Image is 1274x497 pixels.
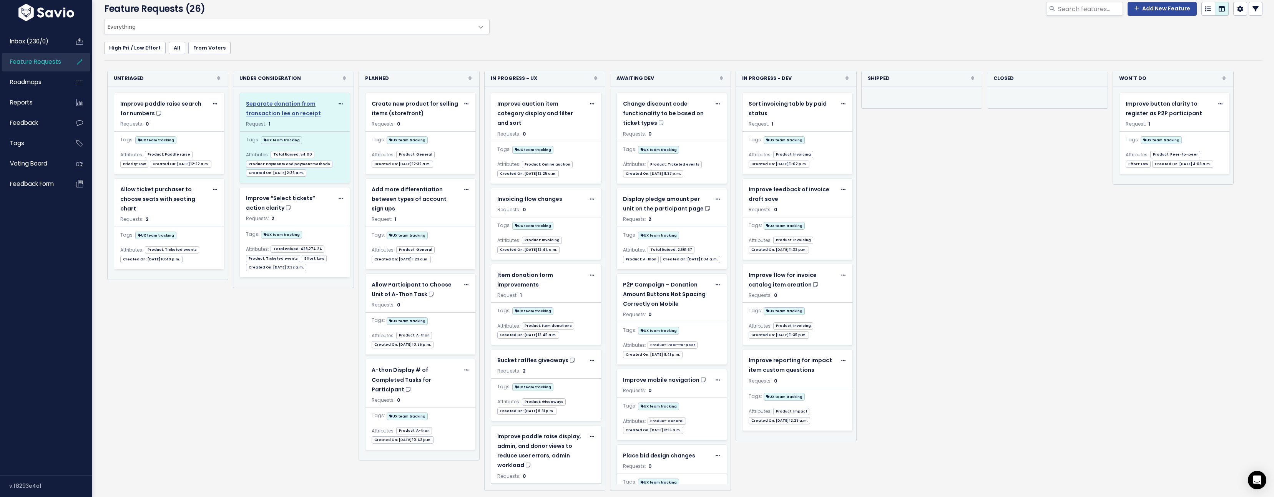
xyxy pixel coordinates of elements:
span: Sort invoicing table by paid status [749,100,827,117]
input: Search features... [1057,2,1123,16]
span: Attributes: [749,151,772,159]
span: Improve mobile navigation [623,376,699,384]
strong: Planned [365,74,389,83]
a: UX team tracking [638,230,679,240]
a: UX team tracking [638,401,679,411]
span: Improve reporting for impact item custom questions [749,356,832,374]
span: Requests: [749,378,772,384]
span: Requests: [497,131,520,137]
span: UX team tracking [764,307,805,315]
span: Created On: [DATE] 12:45 a.m. [497,331,559,339]
span: UX team tracking [387,413,428,420]
span: UX team tracking [261,231,302,239]
span: Improve auction item category display and filter and sort [497,100,573,127]
span: Tags: [246,136,259,144]
a: A-thon Display # of Completed Tasks for Participant [372,365,460,394]
a: UX team tracking [512,144,553,154]
span: Tags: [497,306,511,315]
span: UX team tracking [638,232,679,239]
span: Product: Peer-to-peer [1150,151,1200,158]
span: 0 [648,463,651,469]
span: Place bid design changes [623,452,695,459]
span: P2P Campaign – Donation Amount Buttons Not Spacing Correctly on Mobile [623,281,706,308]
a: Allow ticket purchaser to choose seats with seating chart [120,185,208,214]
span: Attributes: [497,322,520,330]
span: UX team tracking [135,136,176,144]
span: Tags: [246,230,259,239]
div: Open Intercom Messenger [1248,471,1266,489]
span: UX team tracking [512,383,553,391]
span: Attributes: [749,236,772,245]
span: UX team tracking [764,222,805,230]
span: Created On: [DATE] 11:41 p.m. [623,351,683,358]
a: UX team tracking [261,135,302,144]
span: Created On: [DATE] 11:35 p.m. [749,331,809,339]
span: Created On: [DATE] 11:37 p.m. [623,170,683,177]
span: A-thon Display # of Completed Tasks for Participant [372,366,431,393]
span: Created On: [DATE] 1:23 a.m. [372,256,431,263]
span: Tags: [749,221,762,230]
span: Request: [497,292,518,298]
span: Tags: [623,231,636,239]
span: UX team tracking [135,232,176,239]
a: Improve feedback of invoice draft save [749,185,837,204]
span: Tags: [1126,136,1139,144]
span: Effort: Low [1126,161,1151,168]
span: Requests: [623,131,646,137]
span: Attributes: [623,417,646,426]
span: Requests: [120,121,143,127]
span: Total Raised: 54.00 [271,151,314,158]
a: Display pledge amount per unit on the participant page [623,194,711,214]
span: Tags: [372,411,385,420]
span: Tags: [497,383,511,391]
span: Tags: [623,145,636,154]
strong: Closed [993,74,1014,83]
span: Attributes: [372,331,395,340]
span: Product: Invoicing [773,322,813,330]
span: Tags: [497,145,511,154]
a: Add more differentiation between types of account sign ups [372,185,460,214]
span: Tags: [749,306,762,315]
span: Product: Invoicing [773,237,813,244]
span: Product: Peer-to-peer [648,341,698,349]
span: Attributes: [623,341,646,350]
span: Created On: [DATE] 1:04 a.m. [660,256,720,263]
span: UX team tracking [638,146,679,154]
span: Improve flow for invoice catalog item creation [749,271,817,288]
span: Attributes: [749,407,772,416]
span: 0 [523,131,526,137]
span: Created On: [DATE] 10:35 p.m. [372,341,434,348]
a: Change discount code functionality to be based on ticket types [623,99,711,128]
span: Attributes: [623,160,646,169]
span: Request: [1126,121,1146,127]
span: 0 [774,378,777,384]
span: Product: A-thon [396,332,432,339]
span: Requests: [372,121,395,127]
span: Requests: [623,216,646,222]
span: Created On: [DATE] 11:32 p.m. [749,246,809,253]
span: Tags: [623,478,636,486]
span: Tags: [749,136,762,144]
span: UX team tracking [387,317,428,325]
span: UX team tracking [764,136,805,144]
a: Improve “Select tickets” action clarity [246,194,334,213]
a: Sort invoicing table by paid status [749,99,837,118]
span: Total Raised: 2,561.67 [648,246,694,253]
span: Product: Paddle raise [145,151,193,158]
span: UX team tracking [387,232,428,239]
span: Created On: [DATE] 4:08 a.m. [1152,161,1213,168]
span: Requests: [623,311,646,318]
a: UX team tracking [764,306,805,315]
a: Place bid design changes [623,451,711,461]
span: 0 [648,131,651,137]
span: 0 [397,302,400,308]
strong: Untriaged [114,74,144,83]
span: Invoicing flow changes [497,195,562,203]
span: Created On: [DATE] 12:44 a.m. [497,246,560,253]
span: UX team tracking [1141,136,1182,144]
span: Requests: [749,206,772,213]
img: logo-white.9d6f32f41409.svg [17,4,76,21]
span: Improve “Select tickets” action clarity [246,194,315,212]
a: UX team tracking [1141,135,1182,144]
span: Roadmaps [10,78,42,86]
